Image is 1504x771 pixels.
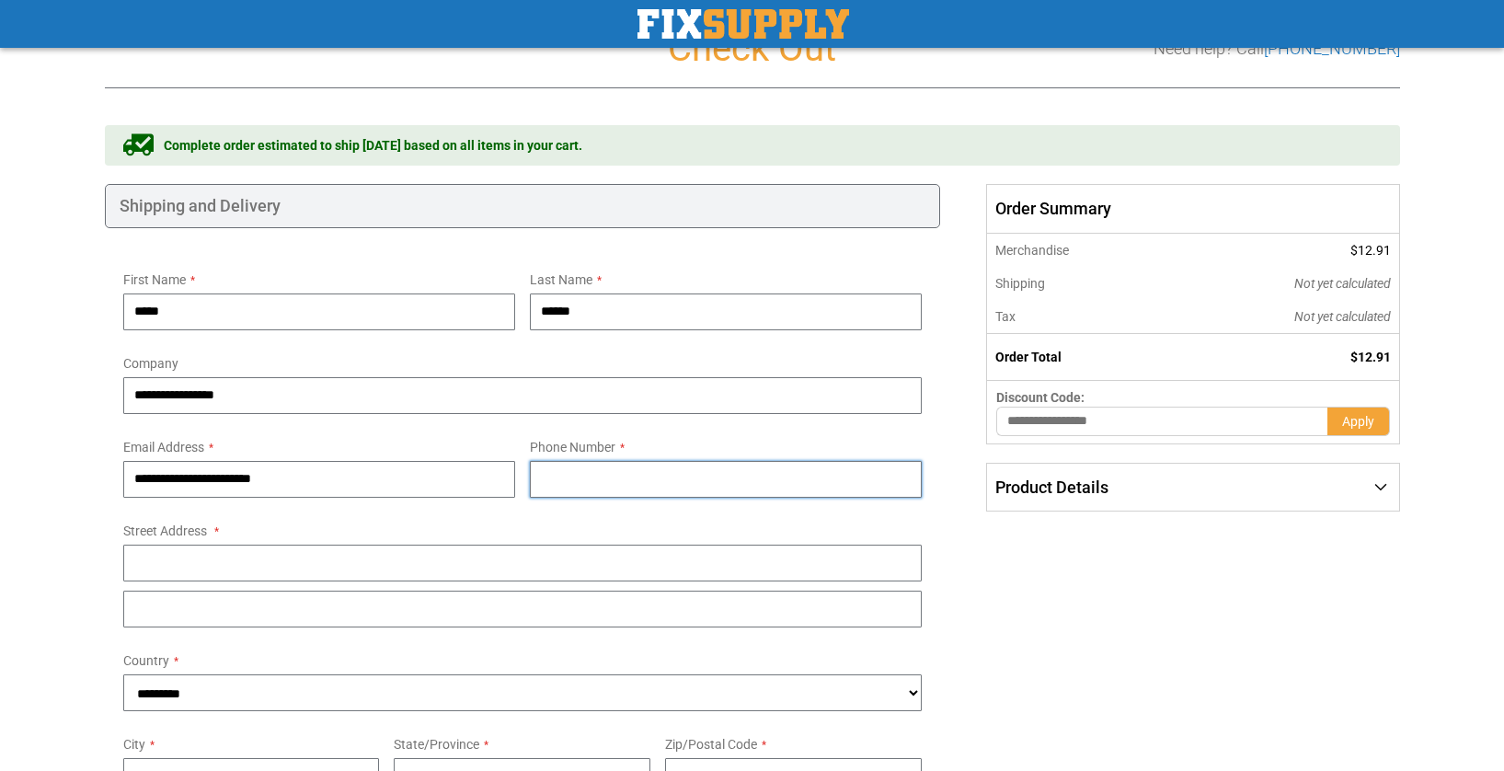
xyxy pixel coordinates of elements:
[996,390,1085,405] span: Discount Code:
[995,478,1108,497] span: Product Details
[530,440,615,455] span: Phone Number
[123,440,204,455] span: Email Address
[995,350,1062,364] strong: Order Total
[394,737,479,752] span: State/Province
[665,737,757,752] span: Zip/Postal Code
[530,272,592,287] span: Last Name
[1342,414,1374,429] span: Apply
[1294,309,1391,324] span: Not yet calculated
[1154,40,1400,58] h3: Need help? Call
[105,184,941,228] div: Shipping and Delivery
[1327,407,1390,436] button: Apply
[987,300,1170,334] th: Tax
[123,272,186,287] span: First Name
[123,356,178,371] span: Company
[1350,243,1391,258] span: $12.91
[637,9,849,39] a: store logo
[1294,276,1391,291] span: Not yet calculated
[1264,39,1400,58] a: [PHONE_NUMBER]
[986,184,1399,234] span: Order Summary
[123,737,145,752] span: City
[164,136,582,155] span: Complete order estimated to ship [DATE] based on all items in your cart.
[637,9,849,39] img: Fix Industrial Supply
[105,29,1400,69] h1: Check Out
[995,276,1045,291] span: Shipping
[987,234,1170,267] th: Merchandise
[1350,350,1391,364] span: $12.91
[123,653,169,668] span: Country
[123,524,207,538] span: Street Address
